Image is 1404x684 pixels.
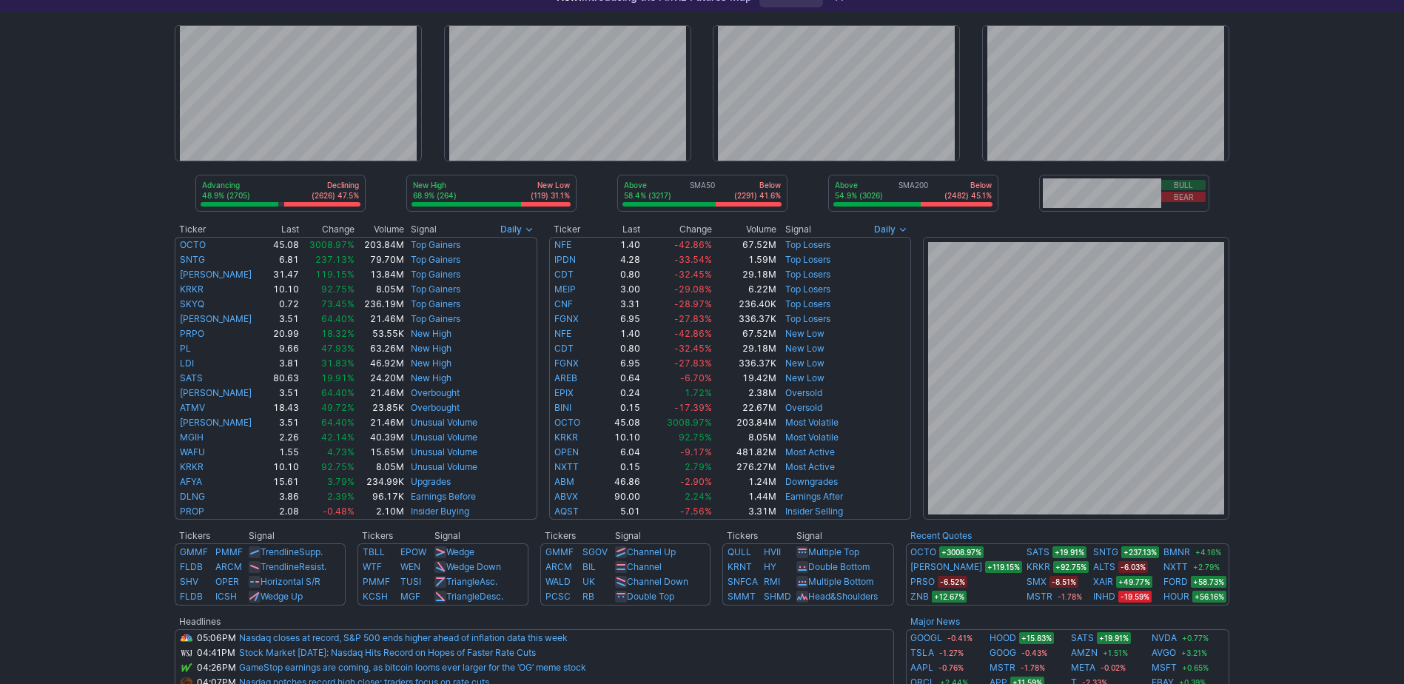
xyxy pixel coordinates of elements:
a: MSTR [990,660,1015,675]
span: 92.75% [321,461,355,472]
a: Recent Quotes [910,530,972,541]
a: MSTR [1027,589,1052,604]
a: AFYA [180,476,202,487]
td: 67.52M [713,326,777,341]
a: TrendlineSupp. [261,546,323,557]
span: 92.75% [679,432,712,443]
a: KRKR [180,461,204,472]
p: 48.9% (2705) [202,190,250,201]
span: Trendline [261,546,299,557]
td: 336.37K [713,312,777,326]
a: Top Losers [785,269,830,280]
td: 3.51 [267,312,300,326]
a: HVII [764,546,781,557]
a: KRKR [180,284,204,295]
span: 73.45% [321,298,355,309]
th: Volume [713,222,777,237]
a: NXTT [554,461,579,472]
a: [PERSON_NAME] [910,560,982,574]
p: (2291) 41.6% [734,190,781,201]
span: Daily [500,222,522,237]
span: 3008.97% [309,239,355,250]
a: Oversold [785,402,822,413]
a: META [1071,660,1095,675]
span: -6.70% [680,372,712,383]
a: KRKR [554,432,578,443]
th: Change [300,222,355,237]
a: PRPO [180,328,204,339]
a: SHMD [764,591,791,602]
td: 1.59M [713,252,777,267]
td: 21.46M [355,312,405,326]
td: 1.40 [598,326,640,341]
span: -28.97% [674,298,712,309]
td: 481.82M [713,445,777,460]
a: [PERSON_NAME] [180,417,252,428]
td: 1.40 [598,237,640,252]
a: RMI [764,576,780,587]
td: 6.22M [713,282,777,297]
a: WAFU [180,446,205,457]
td: 6.95 [598,312,640,326]
a: WEN [400,561,420,572]
a: New High [411,358,451,369]
a: PROP [180,506,204,517]
a: CNF [554,298,573,309]
span: -42.86% [674,328,712,339]
a: OCTO [910,545,936,560]
button: Signals interval [870,222,911,237]
span: 119.15% [315,269,355,280]
span: 31.83% [321,358,355,369]
td: 203.84M [713,415,777,430]
a: SMMT [728,591,756,602]
td: 8.05M [355,282,405,297]
a: Top Gainers [411,239,460,250]
a: Insider Buying [411,506,469,517]
td: 0.72 [267,297,300,312]
a: OPEN [554,446,579,457]
a: WTF [363,561,382,572]
a: DLNG [180,491,205,502]
span: Desc. [480,591,503,602]
td: 203.84M [355,237,405,252]
td: 3.31 [598,297,640,312]
td: 10.10 [267,282,300,297]
a: KCSH [363,591,388,602]
td: 1.55 [267,445,300,460]
a: BINI [554,402,571,413]
td: 234.99K [355,475,405,489]
a: GOOGL [910,631,942,646]
td: 31.47 [267,267,300,282]
span: -32.45% [674,269,712,280]
td: 10.10 [267,460,300,475]
a: EPIX [554,387,574,398]
a: Top Losers [785,239,830,250]
span: -29.08% [674,284,712,295]
a: ARCM [545,561,572,572]
a: CDT [554,269,574,280]
span: -9.17% [680,446,712,457]
a: FLDB [180,561,203,572]
span: -17.39% [674,402,712,413]
td: 63.26M [355,341,405,356]
p: New Low [531,180,570,190]
p: Below [734,180,781,190]
a: Top Gainers [411,313,460,324]
a: ZNB [910,589,929,604]
a: Stock Market [DATE]: Nasdaq Hits Record on Hopes of Faster Rate Cuts [239,647,536,658]
a: New Low [785,372,824,383]
th: Last [267,222,300,237]
p: 54.9% (3026) [835,190,883,201]
a: HOOD [990,631,1016,646]
p: Below [944,180,992,190]
td: 3.00 [598,282,640,297]
a: OCTO [180,239,206,250]
p: Above [624,180,671,190]
td: 9.66 [267,341,300,356]
a: Double Bottom [808,561,870,572]
a: ATMV [180,402,205,413]
p: Above [835,180,883,190]
a: MSFT [1152,660,1177,675]
a: Wedge Up [261,591,303,602]
a: Double Top [627,591,674,602]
